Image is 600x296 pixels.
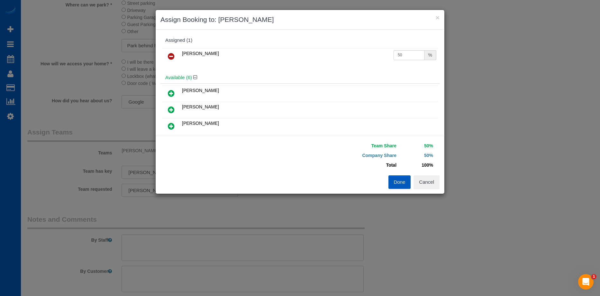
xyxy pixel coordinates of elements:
[398,160,435,170] td: 100%
[591,274,596,279] span: 1
[165,75,435,80] h4: Available (6)
[436,14,440,21] button: ×
[578,274,594,290] iframe: Intercom live chat
[160,15,440,24] h3: Assign Booking to: [PERSON_NAME]
[424,50,436,60] div: %
[165,38,435,43] div: Assigned (1)
[398,151,435,160] td: 50%
[182,51,219,56] span: [PERSON_NAME]
[414,175,440,189] button: Cancel
[182,88,219,93] span: [PERSON_NAME]
[305,141,398,151] td: Team Share
[398,141,435,151] td: 50%
[305,160,398,170] td: Total
[182,104,219,109] span: [PERSON_NAME]
[182,121,219,126] span: [PERSON_NAME]
[305,151,398,160] td: Company Share
[388,175,411,189] button: Done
